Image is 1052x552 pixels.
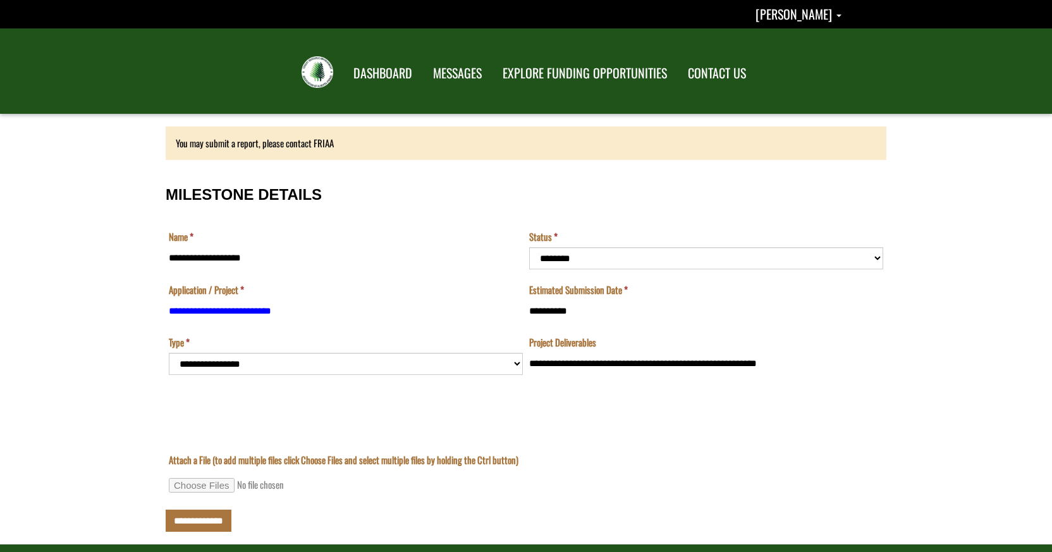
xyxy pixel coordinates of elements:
nav: Main Navigation [342,54,755,89]
a: CONTACT US [678,58,755,89]
label: Name [169,230,193,243]
input: Attach a File (to add multiple files click Choose Files and select multiple files by holding the ... [169,478,341,493]
label: Attach a File (to add multiple files click Choose Files and select multiple files by holding the ... [169,453,518,467]
input: Application / Project is a required field. [169,300,523,322]
a: DASHBOARD [344,58,422,89]
img: FRIAA Submissions Portal [302,56,333,88]
label: Project Deliverables [529,336,596,349]
label: Estimated Submission Date [529,283,628,297]
a: EXPLORE FUNDING OPPORTUNITIES [493,58,676,89]
textarea: Project Deliverables [529,353,883,415]
div: Milestone Details [166,173,886,532]
label: Status [529,230,558,243]
div: You may submit a report, please contact FRIAA [166,126,886,160]
fieldset: MILESTONE DETAILS [166,173,886,428]
h3: MILESTONE DETAILS [166,187,886,203]
input: Name [169,247,523,269]
span: [PERSON_NAME] [755,4,832,23]
label: Type [169,336,190,349]
label: Application / Project [169,283,244,297]
a: MESSAGES [424,58,491,89]
a: Peter Gommerud [755,4,841,23]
